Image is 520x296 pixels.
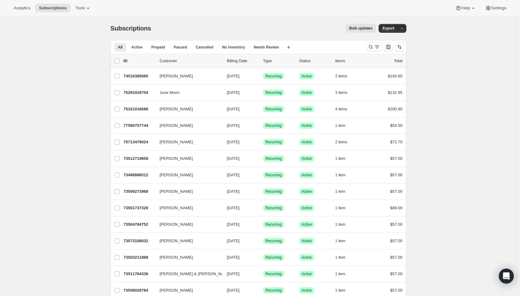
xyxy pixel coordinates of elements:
button: 1 item [335,154,352,163]
div: 73573106032[PERSON_NAME][DATE]SuccessRecurringSuccessActive1 item$57.00 [124,237,403,245]
span: Recurring [266,74,282,79]
span: [PERSON_NAME] [160,205,193,211]
div: IDCustomerBilling DateTypeStatusItemsTotal [124,58,403,64]
span: Recurring [266,173,282,178]
span: Export [382,26,394,31]
p: 75321016688 [124,106,155,112]
button: [PERSON_NAME] [156,104,218,114]
p: 73503211888 [124,254,155,261]
button: 1 item [335,187,352,196]
div: 73511764336[PERSON_NAME] & [PERSON_NAME][DATE]SuccessRecurringSuccessActive1 item$57.00 [124,270,403,278]
span: Active [302,222,312,227]
span: Active [302,255,312,260]
span: 2 items [335,74,347,79]
button: 1 item [335,204,352,212]
button: [PERSON_NAME] [156,170,218,180]
p: 73508028784 [124,287,155,294]
span: Active [302,140,312,145]
span: 1 item [335,189,346,194]
span: Recurring [266,156,282,161]
span: $57.00 [390,222,403,227]
div: 73501737328[PERSON_NAME][DATE]SuccessRecurringSuccessActive1 item$89.00 [124,204,403,212]
button: [PERSON_NAME] [156,285,218,295]
span: $57.00 [390,255,403,260]
button: [PERSON_NAME] [156,71,218,81]
p: Customer [160,58,222,64]
span: Prepaid [151,45,165,50]
span: $200.90 [388,107,403,111]
span: [PERSON_NAME] [160,221,193,228]
span: Active [302,123,312,128]
span: No inventory [222,45,245,50]
button: 4 items [335,105,354,113]
span: $132.95 [388,90,403,95]
span: Paused [174,45,187,50]
button: Tools [72,4,95,12]
span: [PERSON_NAME] [160,172,193,178]
p: 73501737328 [124,205,155,211]
span: Active [302,107,312,112]
span: Active [302,173,312,178]
p: 73512714608 [124,155,155,162]
div: 73503211888[PERSON_NAME][DATE]SuccessRecurringSuccessActive1 item$57.00 [124,253,403,262]
span: [DATE] [227,156,240,161]
span: [DATE] [227,222,240,227]
span: Cancelled [196,45,214,50]
span: Recurring [266,222,282,227]
span: $72.70 [390,140,403,144]
button: Customize table column order and visibility [384,43,393,51]
span: 4 items [335,107,347,112]
div: 75713479024[PERSON_NAME][DATE]SuccessRecurringSuccessActive2 items$72.70 [124,138,403,146]
span: [DATE] [227,206,240,210]
button: [PERSON_NAME] [156,252,218,262]
span: Recurring [266,238,282,243]
button: Help [451,4,480,12]
span: June Moon [160,90,180,96]
button: Search and filter results [366,43,381,51]
p: Billing Date [227,58,258,64]
span: 3 items [335,90,347,95]
span: 1 item [335,156,346,161]
span: Active [302,189,312,194]
button: Settings [481,4,510,12]
button: 1 item [335,121,352,130]
span: Active [302,90,312,95]
span: Active [302,271,312,276]
span: [PERSON_NAME] [160,287,193,294]
button: 1 item [335,286,352,295]
span: 1 item [335,288,346,293]
button: 2 items [335,72,354,81]
span: Recurring [266,189,282,194]
span: [DATE] [227,173,240,177]
span: [DATE] [227,271,240,276]
span: [DATE] [227,189,240,194]
button: [PERSON_NAME] [156,121,218,131]
span: All [118,45,123,50]
div: 73509273968[PERSON_NAME][DATE]SuccessRecurringSuccessActive1 item$57.00 [124,187,403,196]
span: [DATE] [227,288,240,293]
button: 1 item [335,220,352,229]
span: $57.00 [390,288,403,293]
span: $57.00 [390,238,403,243]
button: Sort the results [395,43,404,51]
p: Total [394,58,402,64]
p: 73573106032 [124,238,155,244]
span: Recurring [266,288,282,293]
span: [DATE] [227,238,240,243]
span: [DATE] [227,107,240,111]
button: 1 item [335,237,352,245]
button: Export [379,24,398,33]
div: 74516365680[PERSON_NAME][DATE]SuccessRecurringSuccessActive2 items$193.60 [124,72,403,81]
button: [PERSON_NAME] [156,187,218,197]
p: 73504784752 [124,221,155,228]
span: [PERSON_NAME] & [PERSON_NAME] [160,271,231,277]
div: 73498886512[PERSON_NAME][DATE]SuccessRecurringSuccessActive1 item$57.00 [124,171,403,179]
span: 1 item [335,271,346,276]
span: [DATE] [227,90,240,95]
span: Active [302,156,312,161]
button: 2 items [335,138,354,146]
span: Subscriptions [39,6,67,11]
span: Settings [491,6,506,11]
div: 75291918704June Moon[DATE]SuccessRecurringSuccessActive3 items$132.95 [124,88,403,97]
span: $54.50 [390,123,403,128]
